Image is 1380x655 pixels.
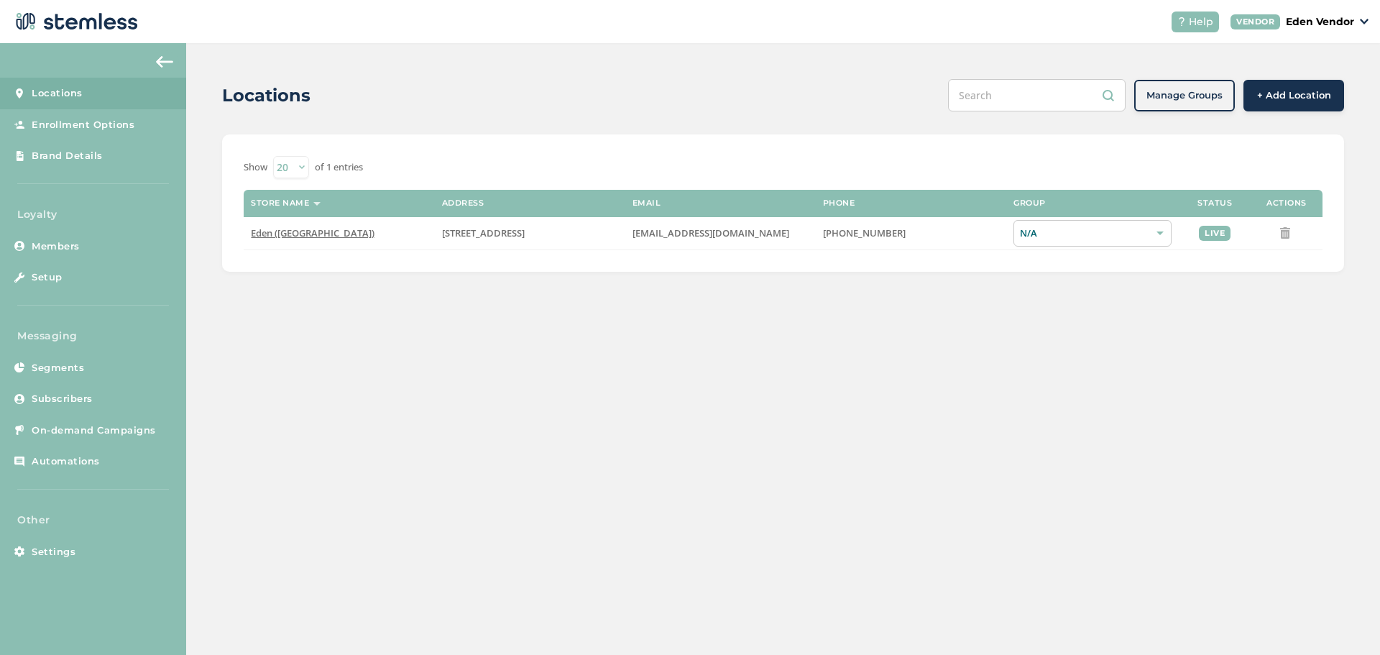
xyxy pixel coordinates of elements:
[1146,88,1223,103] span: Manage Groups
[1013,198,1046,208] label: Group
[1257,88,1331,103] span: + Add Location
[1189,14,1213,29] span: Help
[251,227,427,239] label: Eden (Okmulgee)
[32,118,134,132] span: Enrollment Options
[251,226,374,239] span: Eden ([GEOGRAPHIC_DATA])
[632,227,809,239] label: marketing@edencannaco.com
[1134,80,1235,111] button: Manage Groups
[1243,80,1344,111] button: + Add Location
[442,227,618,239] label: 1731 East 6th Street
[632,226,789,239] span: [EMAIL_ADDRESS][DOMAIN_NAME]
[632,198,661,208] label: Email
[315,160,363,175] label: of 1 entries
[1177,17,1186,26] img: icon-help-white-03924b79.svg
[32,361,84,375] span: Segments
[1197,198,1232,208] label: Status
[823,198,855,208] label: Phone
[1360,19,1368,24] img: icon_down-arrow-small-66adaf34.svg
[442,198,484,208] label: Address
[1286,14,1354,29] p: Eden Vendor
[11,7,138,36] img: logo-dark-0685b13c.svg
[32,86,83,101] span: Locations
[32,454,100,469] span: Automations
[823,227,999,239] label: (918) 919-8027
[244,160,267,175] label: Show
[823,226,906,239] span: [PHONE_NUMBER]
[1308,586,1380,655] iframe: Chat Widget
[1199,226,1230,241] div: live
[32,239,80,254] span: Members
[948,79,1126,111] input: Search
[313,202,321,206] img: icon-sort-1e1d7615.svg
[1251,190,1322,217] th: Actions
[32,149,103,163] span: Brand Details
[32,423,156,438] span: On-demand Campaigns
[222,83,310,109] h2: Locations
[251,198,309,208] label: Store name
[442,226,525,239] span: [STREET_ADDRESS]
[32,270,63,285] span: Setup
[32,545,75,559] span: Settings
[1013,220,1172,247] div: N/A
[1230,14,1280,29] div: VENDOR
[156,56,173,68] img: icon-arrow-back-accent-c549486e.svg
[32,392,93,406] span: Subscribers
